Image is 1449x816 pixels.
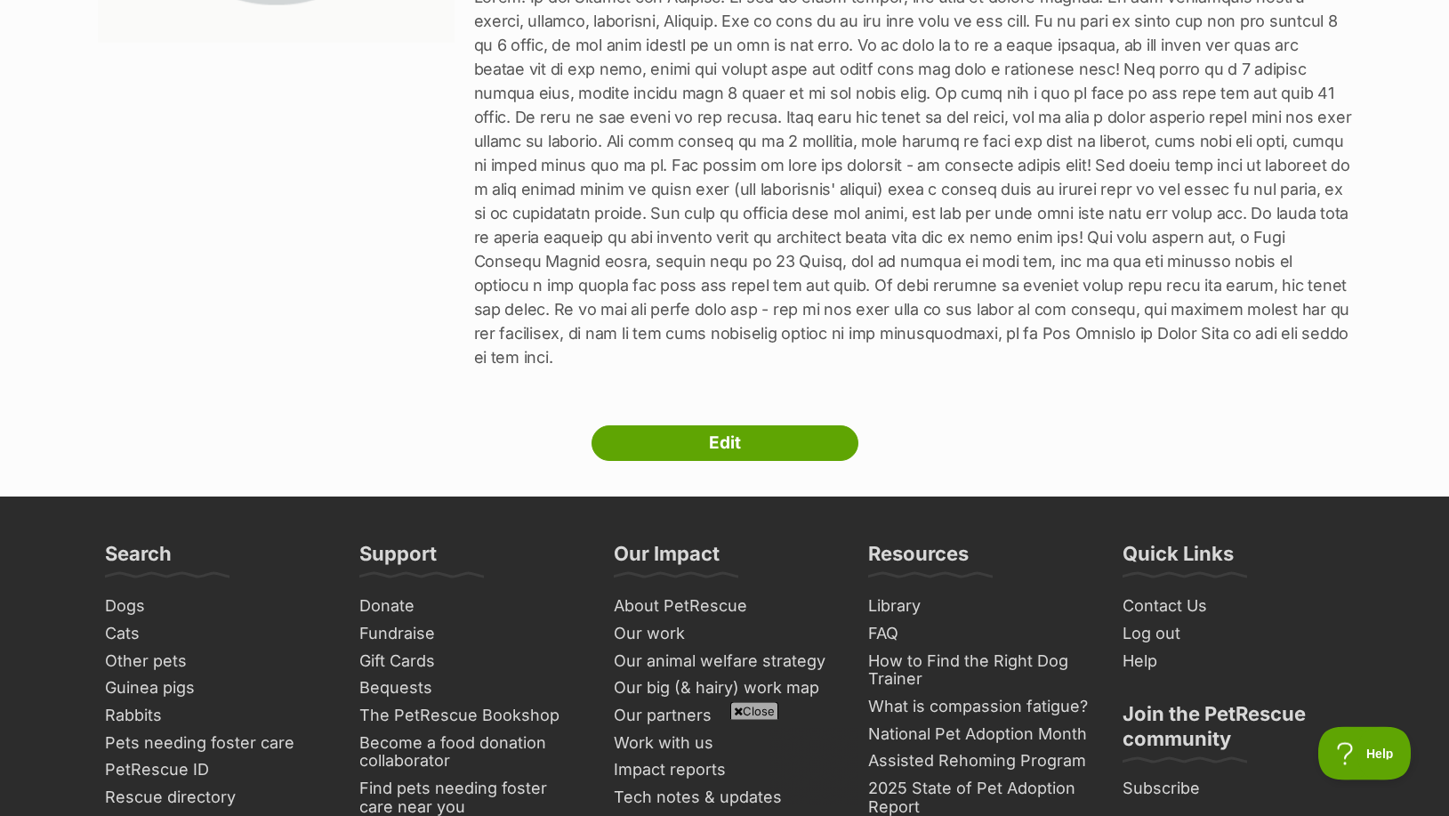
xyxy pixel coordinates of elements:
a: National Pet Adoption Month [861,721,1098,748]
a: Dogs [98,593,334,620]
a: Pets needing foster care [98,730,334,757]
a: How to Find the Right Dog Trainer [861,648,1098,693]
iframe: Advertisement [592,727,858,807]
span: Close [730,702,778,720]
a: Our animal welfare strategy [607,648,843,675]
h3: Quick Links [1123,541,1234,577]
a: Guinea pigs [98,675,334,702]
a: Subscribe [1115,775,1352,803]
iframe: Help Scout Beacon - Open [1318,727,1413,780]
a: Library [861,593,1098,620]
a: Fundraise [352,620,589,648]
a: PetRescue ID [98,756,334,784]
a: Rescue directory [98,784,334,812]
a: Bequests [352,675,589,702]
a: Cats [98,620,334,648]
a: Edit [592,425,858,461]
h3: Our Impact [614,541,720,577]
a: FAQ [861,620,1098,648]
a: Assisted Rehoming Program [861,747,1098,775]
a: Contact Us [1115,593,1352,620]
h3: Join the PetRescue community [1123,701,1345,762]
a: About PetRescue [607,593,843,620]
a: Other pets [98,648,334,675]
a: Donate [352,593,589,620]
a: Our work [607,620,843,648]
a: What is compassion fatigue? [861,693,1098,721]
a: Our partners [607,702,843,730]
a: The PetRescue Bookshop [352,702,589,730]
a: Gift Cards [352,648,589,675]
h3: Search [105,541,172,577]
h3: Resources [868,541,969,577]
h3: Support [359,541,437,577]
a: Log out [1115,620,1352,648]
a: Help [1115,648,1352,675]
a: Our big (& hairy) work map [607,675,843,702]
a: Become a food donation collaborator [352,730,589,775]
a: Rabbits [98,702,334,730]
